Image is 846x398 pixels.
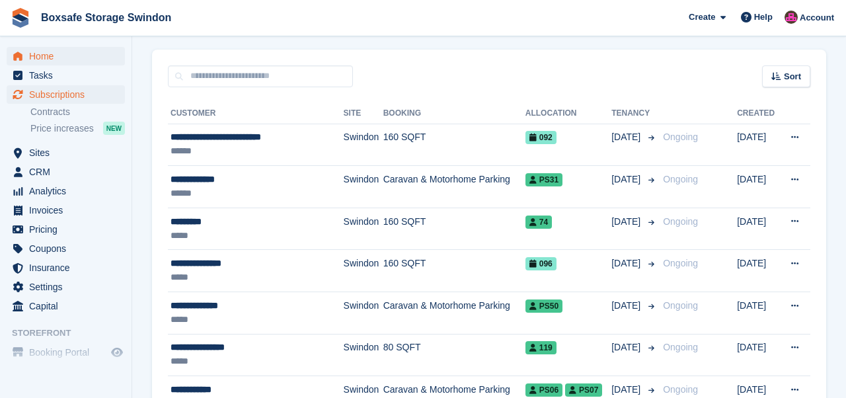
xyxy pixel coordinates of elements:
[29,163,108,181] span: CRM
[29,278,108,296] span: Settings
[611,130,643,144] span: [DATE]
[30,106,125,118] a: Contracts
[383,124,525,166] td: 160 SQFT
[36,7,176,28] a: Boxsafe Storage Swindon
[737,208,779,250] td: [DATE]
[784,70,801,83] span: Sort
[7,239,125,258] a: menu
[383,334,525,376] td: 80 SQFT
[344,334,383,376] td: Swindon
[525,341,557,354] span: 119
[7,66,125,85] a: menu
[109,344,125,360] a: Preview store
[11,8,30,28] img: stora-icon-8386f47178a22dfd0bd8f6a31ec36ba5ce8667c1dd55bd0f319d3a0aa187defe.svg
[525,103,611,124] th: Allocation
[12,327,132,340] span: Storefront
[611,103,658,124] th: Tenancy
[737,250,779,292] td: [DATE]
[383,250,525,292] td: 160 SQFT
[383,103,525,124] th: Booking
[611,173,643,186] span: [DATE]
[29,47,108,65] span: Home
[344,124,383,166] td: Swindon
[663,342,698,352] span: Ongoing
[383,166,525,208] td: Caravan & Motorhome Parking
[737,334,779,376] td: [DATE]
[29,220,108,239] span: Pricing
[663,174,698,184] span: Ongoing
[7,163,125,181] a: menu
[737,103,779,124] th: Created
[737,166,779,208] td: [DATE]
[29,343,108,362] span: Booking Portal
[689,11,715,24] span: Create
[29,143,108,162] span: Sites
[344,292,383,335] td: Swindon
[29,297,108,315] span: Capital
[7,143,125,162] a: menu
[344,208,383,250] td: Swindon
[663,384,698,395] span: Ongoing
[7,182,125,200] a: menu
[7,85,125,104] a: menu
[785,11,798,24] img: Philip Matthews
[737,292,779,335] td: [DATE]
[344,103,383,124] th: Site
[525,131,557,144] span: 092
[525,383,562,397] span: PS06
[7,201,125,219] a: menu
[611,257,643,270] span: [DATE]
[344,250,383,292] td: Swindon
[663,258,698,268] span: Ongoing
[7,220,125,239] a: menu
[344,166,383,208] td: Swindon
[754,11,773,24] span: Help
[29,182,108,200] span: Analytics
[168,103,344,124] th: Customer
[800,11,834,24] span: Account
[29,85,108,104] span: Subscriptions
[565,383,602,397] span: PS07
[383,208,525,250] td: 160 SQFT
[7,297,125,315] a: menu
[7,278,125,296] a: menu
[611,340,643,354] span: [DATE]
[29,66,108,85] span: Tasks
[525,257,557,270] span: 096
[611,383,643,397] span: [DATE]
[103,122,125,135] div: NEW
[29,239,108,258] span: Coupons
[525,173,562,186] span: PS31
[525,216,552,229] span: 74
[383,292,525,335] td: Caravan & Motorhome Parking
[7,259,125,277] a: menu
[611,215,643,229] span: [DATE]
[7,47,125,65] a: menu
[29,201,108,219] span: Invoices
[30,121,125,136] a: Price increases NEW
[663,132,698,142] span: Ongoing
[611,299,643,313] span: [DATE]
[30,122,94,135] span: Price increases
[525,299,562,313] span: PS50
[663,300,698,311] span: Ongoing
[737,124,779,166] td: [DATE]
[663,216,698,227] span: Ongoing
[7,343,125,362] a: menu
[29,259,108,277] span: Insurance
